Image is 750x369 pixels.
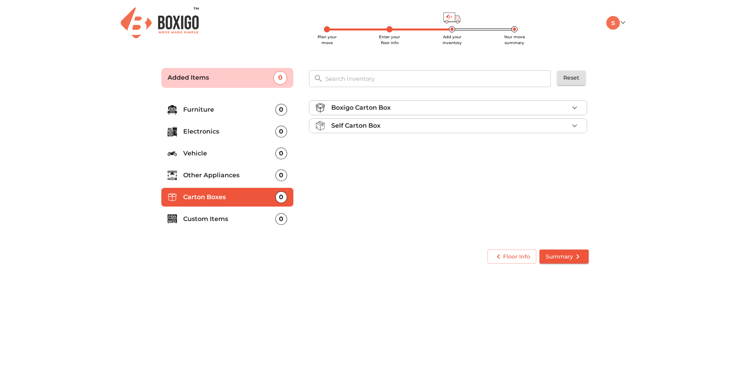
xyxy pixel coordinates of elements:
img: self_carton_box [316,121,325,130]
div: 0 [275,191,287,203]
button: Reset [557,71,586,85]
p: Vehicle [183,149,275,158]
button: Summary [539,250,589,264]
p: Other Appliances [183,171,275,180]
div: 0 [275,126,287,137]
p: Added Items [168,73,273,82]
span: Summary [546,252,582,262]
div: 0 [275,148,287,159]
p: Furniture [183,105,275,114]
span: Reset [563,73,579,83]
img: Boxigo [121,7,199,38]
p: Self Carton Box [331,121,380,130]
div: 0 [275,213,287,225]
span: Plan your move [318,34,337,45]
div: 0 [273,71,287,85]
p: Carton Boxes [183,193,275,202]
span: Enter your floor info [379,34,400,45]
img: boxigo_carton_box [316,103,325,112]
span: Floor Info [494,252,530,262]
div: 0 [275,169,287,181]
p: Custom Items [183,214,275,224]
span: Your move summary [504,34,525,45]
p: Boxigo Carton Box [331,103,391,112]
div: 0 [275,104,287,116]
p: Electronics [183,127,275,136]
span: Add your inventory [443,34,462,45]
button: Floor Info [487,250,536,264]
input: Search Inventory [321,70,556,87]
